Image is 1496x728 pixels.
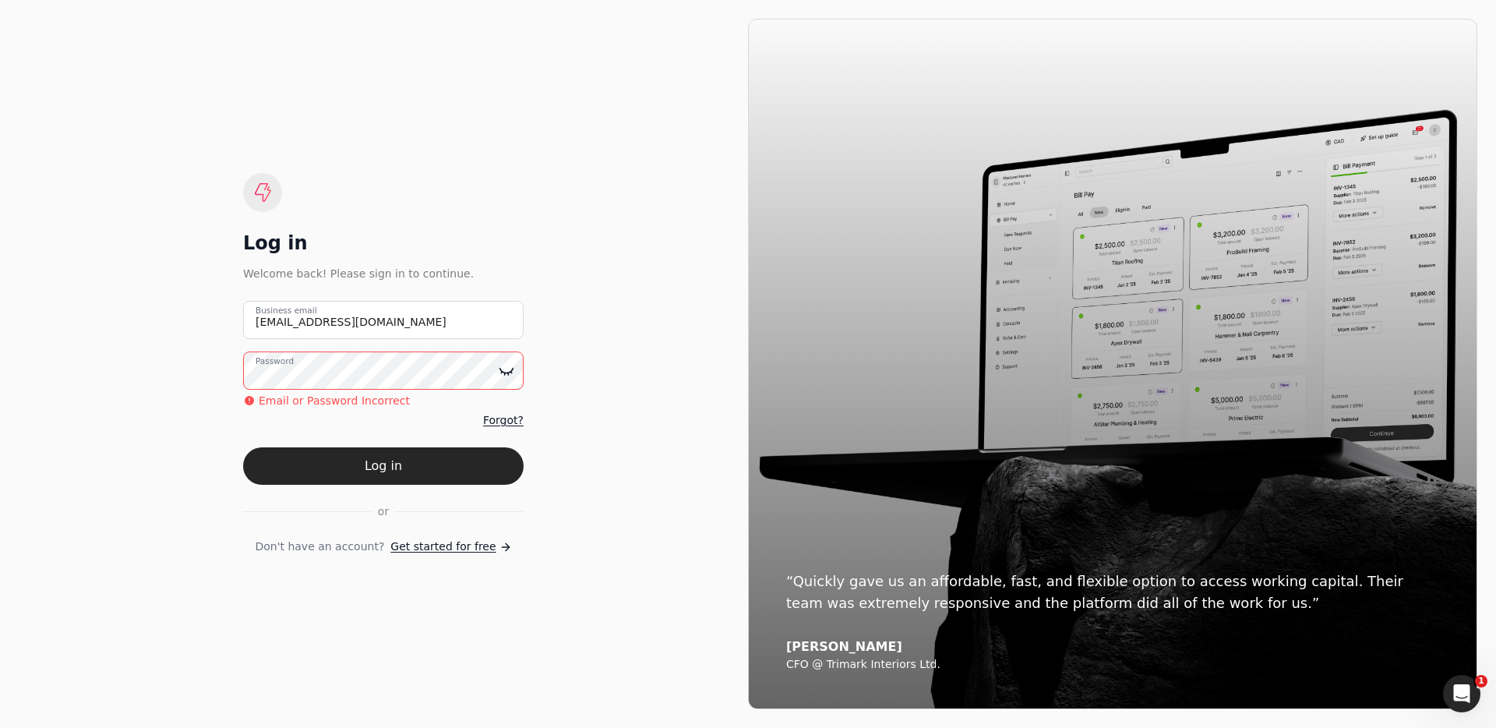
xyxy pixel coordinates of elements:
[256,355,294,368] label: Password
[255,539,384,555] span: Don't have an account?
[1475,675,1487,687] span: 1
[483,412,524,429] a: Forgot?
[243,447,524,485] button: Log in
[1443,675,1480,712] iframe: Intercom live chat
[786,571,1439,614] div: “Quickly gave us an affordable, fast, and flexible option to access working capital. Their team w...
[259,393,410,409] p: Email or Password Incorrect
[243,265,524,282] div: Welcome back! Please sign in to continue.
[378,504,389,520] span: or
[243,231,524,256] div: Log in
[256,305,317,317] label: Business email
[786,639,1439,655] div: [PERSON_NAME]
[390,539,496,555] span: Get started for free
[786,658,1439,672] div: CFO @ Trimark Interiors Ltd.
[390,539,511,555] a: Get started for free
